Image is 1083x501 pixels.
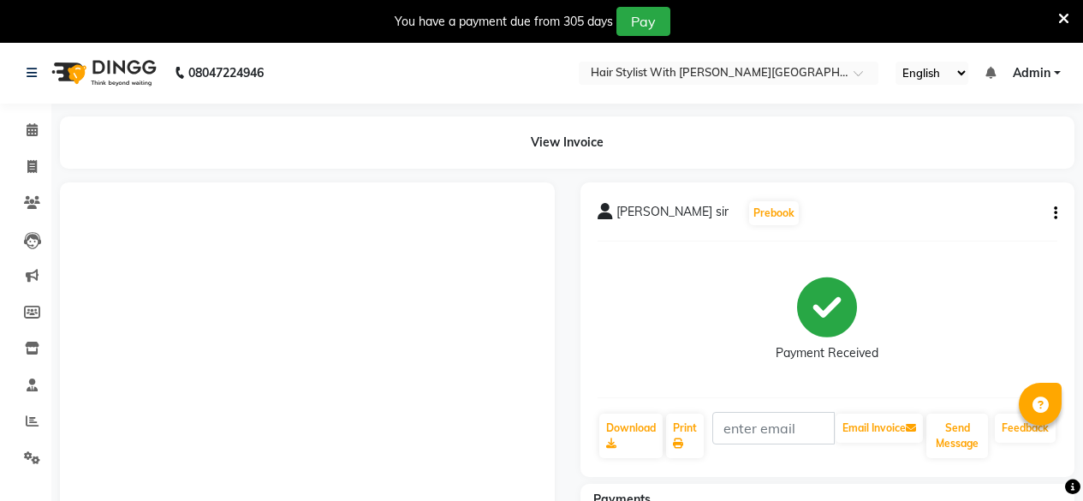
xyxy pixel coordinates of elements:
[1011,432,1066,484] iframe: chat widget
[188,49,264,97] b: 08047224946
[995,414,1056,443] a: Feedback
[712,412,836,444] input: enter email
[926,414,988,458] button: Send Message
[44,49,161,97] img: logo
[666,414,704,458] a: Print
[1013,64,1050,82] span: Admin
[616,203,729,227] span: [PERSON_NAME] sir
[749,201,799,225] button: Prebook
[599,414,663,458] a: Download
[776,344,878,362] div: Payment Received
[395,13,613,31] div: You have a payment due from 305 days
[60,116,1074,169] div: View Invoice
[836,414,923,443] button: Email Invoice
[616,7,670,36] button: Pay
